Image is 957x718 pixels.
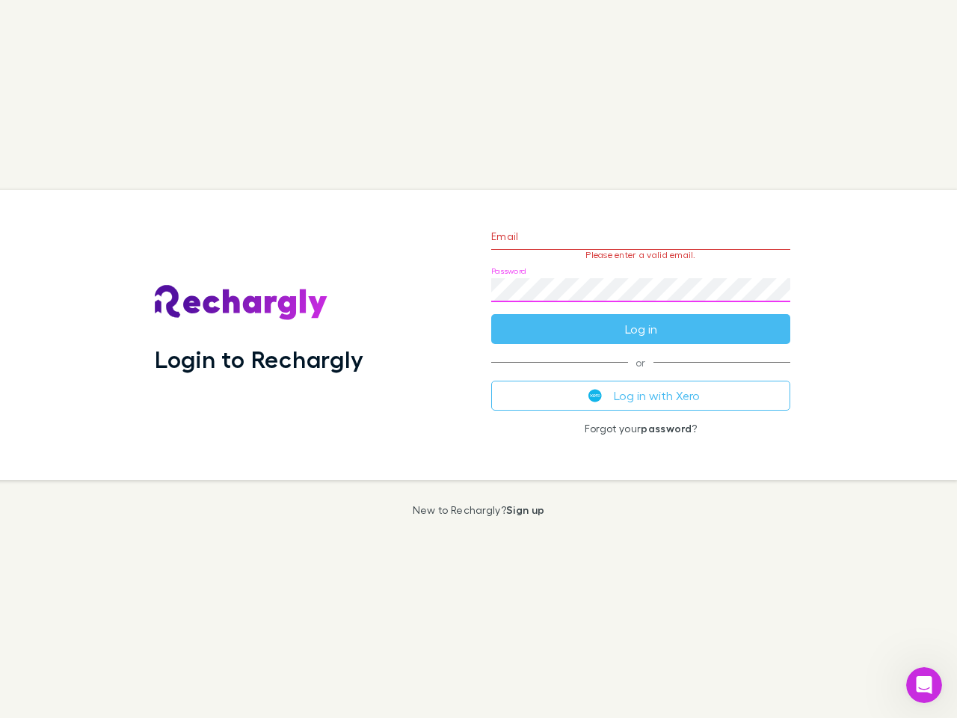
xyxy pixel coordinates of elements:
[491,250,790,260] p: Please enter a valid email.
[155,285,328,321] img: Rechargly's Logo
[491,266,526,277] label: Password
[641,422,692,435] a: password
[491,423,790,435] p: Forgot your ?
[491,381,790,411] button: Log in with Xero
[588,389,602,402] img: Xero's logo
[155,345,363,373] h1: Login to Rechargly
[506,503,544,516] a: Sign up
[413,504,545,516] p: New to Rechargly?
[491,362,790,363] span: or
[491,314,790,344] button: Log in
[906,667,942,703] iframe: Intercom live chat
